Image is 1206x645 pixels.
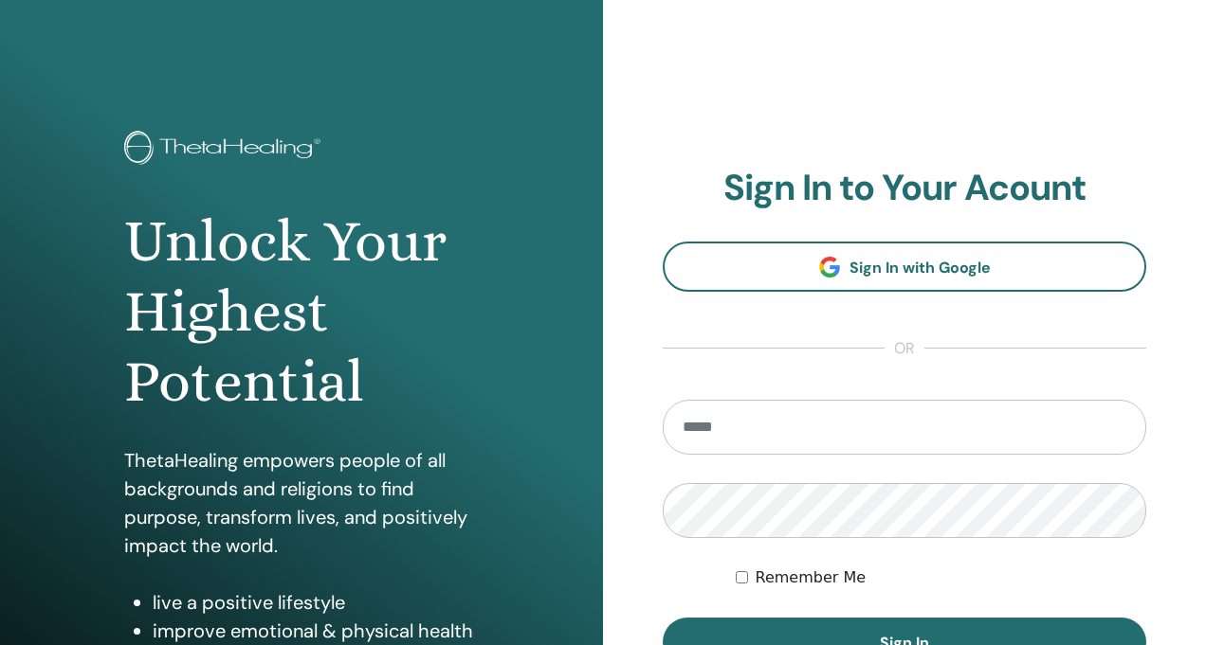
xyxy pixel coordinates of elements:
[850,258,991,278] span: Sign In with Google
[885,337,924,360] span: or
[124,206,479,418] h1: Unlock Your Highest Potential
[153,588,479,617] li: live a positive lifestyle
[736,566,1147,589] div: Keep me authenticated indefinitely or until I manually logout
[663,242,1146,292] a: Sign In with Google
[663,167,1146,210] h2: Sign In to Your Acount
[153,617,479,645] li: improve emotional & physical health
[756,566,867,589] label: Remember Me
[124,446,479,560] p: ThetaHealing empowers people of all backgrounds and religions to find purpose, transform lives, a...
